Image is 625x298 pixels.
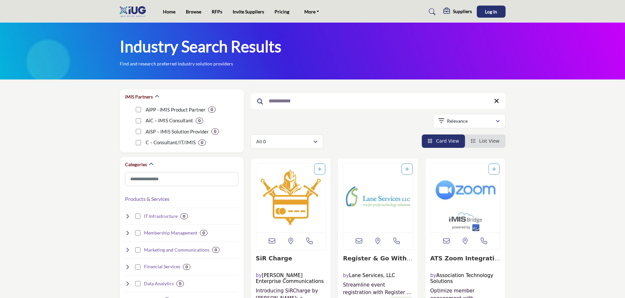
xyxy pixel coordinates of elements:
[196,118,203,124] div: 0 Results For AiC – iMIS Consultant
[135,247,140,253] input: Select Marketing and Communications checkbox
[120,61,233,67] p: Find and research preferred industry solution providers
[251,93,506,109] input: Search Keyword
[275,9,289,14] a: Pricing
[233,9,264,14] a: Invite Suppliers
[349,272,395,278] a: Lane Services, LLC
[422,134,465,148] li: Card View
[428,138,459,144] a: View Card
[144,280,174,287] h4: Data Analytics: Providers of advanced data analysis tools and services to help organizations unlo...
[433,114,506,128] button: Relevance
[120,36,281,57] h1: Industry Search Results
[256,164,326,232] a: Open Listing in new tab
[146,139,196,146] p: C – Consultant/IT/iMIS: C – Consultant/IT/iMIS
[431,164,500,232] img: ATS Zoom Integration Module
[186,9,201,14] a: Browse
[471,138,500,144] a: View List
[183,214,185,219] b: 0
[186,265,188,269] b: 0
[135,230,140,236] input: Select Membership Management checkbox
[136,129,141,134] input: AiSP – iMIS Solution Provider checkbox
[120,6,149,17] img: Site Logo
[136,107,141,112] input: AiPP - iMIS Product Partner checkbox
[144,230,197,236] h4: Membership Management: Comprehensive solutions for member engagement, retention, and growth to bu...
[343,164,413,232] a: Open for new info
[146,128,209,135] p: AiSP – iMIS Solution Provider: Authorized iMIS Solution Providers (AiSPs) are trained, certified,...
[146,106,205,114] p: AiPP - iMIS Product Partner: Authorized iMIS Product Partners (AiPPs) are trained, certified, and...
[135,214,140,219] input: Select IT Infrastructure checkbox
[479,138,499,144] span: List View
[256,255,292,262] a: Open for more info
[136,118,141,123] input: AiC – iMIS Consultant checkbox
[146,117,193,124] p: AiC – iMIS Consultant: Authorized iMIS Consultants (AiCs) are trained, certified, and authorized ...
[343,281,413,296] a: Streamline event registration with Register & Go with Record Match. Enable contacts to register f...
[144,263,180,270] h4: Financial Services: Trusted advisors and services for all your financial management, accounting, ...
[343,255,412,269] a: Open for more info
[465,134,506,148] li: List View
[343,272,413,278] h4: by
[125,161,147,168] h2: Categories
[211,129,219,134] div: 0 Results For AiSP – iMIS Solution Provider
[212,9,222,14] a: RFPs
[477,6,506,18] button: Log In
[256,164,326,232] img: SiR Charge
[447,118,468,124] p: Relevance
[405,167,409,172] a: Add To List For Product
[163,9,175,14] a: Home
[431,164,500,232] a: Open Listing in new tab
[430,272,500,284] h4: by
[135,281,140,286] input: Select Data Analytics checkbox
[211,107,213,112] b: 0
[492,167,496,172] a: Add To List For Product
[125,94,153,100] h2: iMIS Partners
[212,247,220,253] div: 0 Results For Marketing and Communications
[144,213,178,219] h4: IT Infrastructure: Reliable providers of hardware, software, and network solutions to ensure a se...
[318,167,322,172] a: Add To List For Product
[430,272,493,284] a: Association Technology Solutions
[453,9,472,14] h5: Suppliers
[180,213,188,219] div: 0 Results For IT Infrastructure
[485,9,497,14] span: Log In
[135,264,140,270] input: Select Financial Services checkbox
[214,129,216,134] b: 0
[203,231,205,235] b: 0
[256,138,266,145] p: All 0
[256,255,326,262] h3: SiR Charge
[201,140,203,145] b: 0
[430,255,500,262] h3: ATS Zoom Integration Module
[436,138,459,144] span: Card View
[176,281,184,287] div: 0 Results For Data Analytics
[256,272,324,284] a: [PERSON_NAME] Enterprise Communications
[208,107,216,113] div: 0 Results For AiPP - iMIS Product Partner
[422,7,440,17] a: Search
[136,140,141,145] input: C – Consultant/IT/iMIS checkbox
[198,118,201,123] b: 0
[343,255,413,262] h3: Register & Go With Record Match
[443,8,472,16] div: Suppliers
[251,134,323,149] button: All 0
[430,255,500,269] a: Open for more info
[300,7,324,16] a: More
[198,140,206,146] div: 0 Results For C – Consultant/IT/iMIS
[125,195,170,203] button: Products & Services
[256,272,326,284] h4: by
[144,247,209,253] h4: Marketing and Communications: Specialists in crafting effective marketing campaigns and communica...
[215,248,217,252] b: 0
[183,264,190,270] div: 0 Results For Financial Services
[125,172,239,186] input: Search Category
[343,164,413,232] img: Register & Go With Record Match
[200,230,207,236] div: 0 Results For Membership Management
[179,281,181,286] b: 0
